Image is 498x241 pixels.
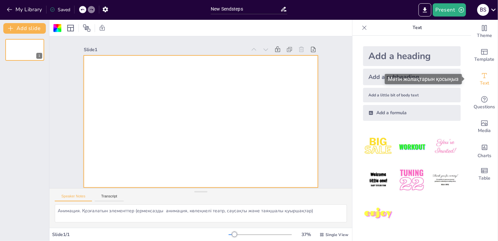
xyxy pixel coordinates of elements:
[396,131,427,162] img: 2.jpeg
[67,32,211,120] div: Slide 1
[478,127,491,134] span: Media
[370,20,465,36] p: Text
[95,194,124,201] button: Transcript
[433,3,466,17] button: Present
[471,67,498,91] div: Add text boxes
[430,131,461,162] img: 3.jpeg
[65,23,76,33] div: Layout
[471,162,498,186] div: Add a table
[471,115,498,139] div: Add images, graphics, shapes or video
[363,88,461,102] div: Add a little bit of body text
[430,165,461,195] img: 6.jpeg
[83,24,91,32] span: Position
[363,105,461,121] div: Add a formula
[298,231,314,238] div: 37 %
[52,231,229,238] div: Slide 1 / 1
[363,69,461,85] div: Add a subheading
[479,175,490,182] span: Table
[5,4,45,15] button: My Library
[363,198,394,229] img: 7.jpeg
[50,7,70,13] div: Saved
[388,76,459,82] font: Мәтін жолақтарын қосыңыз
[477,4,489,16] div: b s
[326,232,348,237] span: Single View
[363,165,394,195] img: 4.jpeg
[475,56,495,63] span: Template
[419,3,431,17] button: Export to PowerPoint
[211,4,280,14] input: Insert title
[396,165,427,195] img: 5.jpeg
[477,32,492,39] span: Theme
[55,204,347,223] textarea: Анимация. Қозғалатын элементтер (ермексазды анимация, көлеңкелі театр, саусақты және таяқшалы қуы...
[5,39,44,61] div: 1
[471,20,498,44] div: Change the overall theme
[471,91,498,115] div: Get real-time input from your audience
[36,53,42,59] div: 1
[477,3,489,17] button: b s
[3,23,46,34] button: Add slide
[363,131,394,162] img: 1.jpeg
[55,194,92,201] button: Speaker Notes
[474,103,495,111] span: Questions
[471,139,498,162] div: Add charts and graphs
[478,152,491,159] span: Charts
[363,46,461,66] div: Add a heading
[480,80,489,87] span: Text
[471,44,498,67] div: Add ready made slides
